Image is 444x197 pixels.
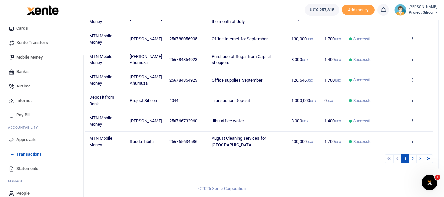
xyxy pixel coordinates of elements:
[307,79,313,82] small: UGX
[353,57,373,62] span: Successful
[11,179,23,184] span: anage
[353,98,373,104] span: Successful
[324,139,341,144] span: 1,700
[16,190,30,197] span: People
[130,74,162,86] span: [PERSON_NAME] Ahumuza
[335,79,341,82] small: UGX
[353,36,373,42] span: Successful
[5,50,80,64] a: Mobile Money
[5,161,80,176] a: Statements
[5,108,80,122] a: Pay Bill
[305,4,339,16] a: UGX 257,315
[335,140,341,144] small: UGX
[130,16,162,21] span: [PERSON_NAME]
[422,175,437,190] iframe: Intercom live chat
[169,139,197,144] span: 256765634586
[16,136,36,143] span: Approvals
[89,95,114,106] span: Deposit from Bank
[5,176,80,186] li: M
[169,78,197,83] span: 256784854923
[212,78,263,83] span: Office supplies September
[302,119,308,123] small: UGX
[130,54,162,65] span: [PERSON_NAME] Ahumuza
[342,5,375,15] span: Add money
[16,83,31,89] span: Airtime
[401,154,409,163] a: 1
[335,17,341,21] small: UGX
[394,4,406,16] img: profile-user
[5,36,80,50] a: Xente Transfers
[409,4,439,10] small: [PERSON_NAME]
[292,98,316,103] span: 1,000,000
[169,118,197,123] span: 256766732960
[5,64,80,79] a: Banks
[130,139,153,144] span: Sauda Tibita
[169,57,197,62] span: 256784854923
[335,119,341,123] small: UGX
[130,37,162,41] span: [PERSON_NAME]
[353,77,373,83] span: Successful
[89,136,112,147] span: MTN Mobile Money
[16,97,32,104] span: Internet
[335,58,341,62] small: UGX
[307,37,313,41] small: UGX
[435,175,440,180] span: 1
[130,98,157,103] span: Project Silicon
[5,21,80,36] a: Cards
[324,118,341,123] span: 1,400
[307,17,313,21] small: UGX
[5,79,80,93] a: Airtime
[292,37,313,41] span: 130,000
[5,133,80,147] a: Approvals
[89,33,112,45] span: MTN Mobile Money
[394,4,439,16] a: profile-user [PERSON_NAME] Project Silicon
[307,140,313,144] small: UGX
[324,57,341,62] span: 1,400
[212,54,271,65] span: Purchase of Sugar from Capital shoppers
[130,118,162,123] span: [PERSON_NAME]
[212,98,250,103] span: Transaction Deposit
[16,165,38,172] span: Statements
[27,5,59,15] img: logo-large
[212,136,266,147] span: August Cleaning services for [GEOGRAPHIC_DATA]
[324,37,341,41] span: 1,700
[335,37,341,41] small: UGX
[16,151,42,158] span: Transactions
[292,78,313,83] span: 126,646
[16,25,28,32] span: Cards
[342,7,375,12] a: Add money
[212,118,244,123] span: Jibu office water
[212,37,268,41] span: Office Internet for September
[409,10,439,15] span: Project Silicon
[324,78,341,83] span: 1,700
[409,154,417,163] a: 2
[310,99,316,103] small: UGX
[310,7,334,13] span: UGX 257,315
[13,125,38,130] span: countability
[353,139,373,145] span: Successful
[5,93,80,108] a: Internet
[89,54,112,65] span: MTN Mobile Money
[292,16,313,21] span: 400,000
[292,57,308,62] span: 8,000
[327,99,333,103] small: UGX
[26,7,59,12] a: logo-small logo-large logo-large
[292,118,308,123] span: 8,000
[5,122,80,133] li: Ac
[31,154,196,164] div: Showing 1 to 10 of 11 entries
[89,74,112,86] span: MTN Mobile Money
[169,98,178,103] span: 4044
[5,147,80,161] a: Transactions
[169,16,197,21] span: 256788056905
[16,54,43,61] span: Mobile Money
[302,4,342,16] li: Wallet ballance
[302,58,308,62] small: UGX
[169,37,197,41] span: 256788056905
[353,118,373,124] span: Successful
[16,68,29,75] span: Banks
[342,5,375,15] li: Toup your wallet
[16,39,48,46] span: Xente Transfers
[292,139,313,144] span: 400,000
[89,115,112,127] span: MTN Mobile Money
[16,112,30,118] span: Pay Bill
